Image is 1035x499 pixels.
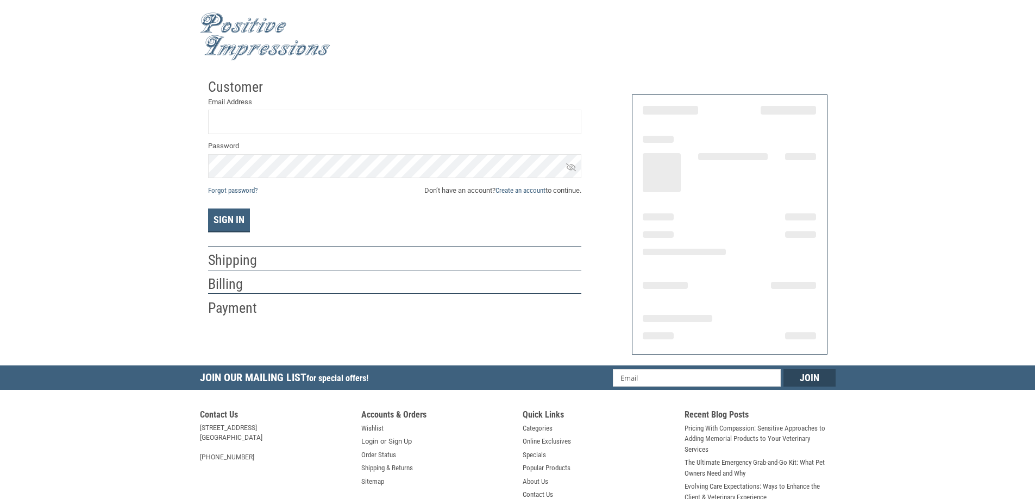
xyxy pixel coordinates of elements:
[685,423,836,455] a: Pricing With Compassion: Sensitive Approaches to Adding Memorial Products to Your Veterinary Serv...
[361,436,378,447] a: Login
[523,409,674,423] h5: Quick Links
[208,275,272,293] h2: Billing
[374,436,393,447] span: or
[613,369,781,387] input: Email
[361,423,384,434] a: Wishlist
[388,436,412,447] a: Sign Up
[495,186,545,194] a: Create an account
[208,209,250,232] button: Sign In
[783,369,836,387] input: Join
[306,373,368,383] span: for special offers!
[361,463,413,473] a: Shipping & Returns
[208,186,258,194] a: Forgot password?
[200,423,351,462] address: [STREET_ADDRESS] [GEOGRAPHIC_DATA] [PHONE_NUMBER]
[523,423,553,434] a: Categories
[523,436,571,447] a: Online Exclusives
[424,185,581,196] span: Don’t have an account? to continue.
[685,409,836,423] h5: Recent Blog Posts
[208,78,272,96] h2: Customer
[523,463,570,473] a: Popular Products
[523,476,548,487] a: About Us
[208,141,581,151] label: Password
[685,457,836,478] a: The Ultimate Emergency Grab-and-Go Kit: What Pet Owners Need and Why
[200,365,374,393] h5: Join Our Mailing List
[361,476,384,487] a: Sitemap
[200,12,330,61] img: Positive Impressions
[208,97,581,108] label: Email Address
[523,450,546,460] a: Specials
[361,450,396,460] a: Order Status
[208,299,272,317] h2: Payment
[208,251,272,269] h2: Shipping
[361,409,512,423] h5: Accounts & Orders
[200,409,351,423] h5: Contact Us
